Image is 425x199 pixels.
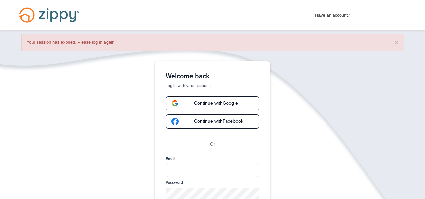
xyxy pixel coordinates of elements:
[166,114,259,129] a: google-logoContinue withFacebook
[166,180,183,185] label: Password
[187,119,243,124] span: Continue with Facebook
[166,83,259,88] p: Log in with your account.
[21,34,404,51] div: Your session has expired. Please log in again.
[187,101,238,106] span: Continue with Google
[166,72,259,80] h1: Welcome back
[166,156,175,162] label: Email
[394,39,398,46] button: ×
[171,100,179,107] img: google-logo
[166,164,259,177] input: Email
[166,96,259,110] a: google-logoContinue withGoogle
[171,118,179,125] img: google-logo
[315,8,350,19] span: Have an account?
[210,141,215,148] p: Or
